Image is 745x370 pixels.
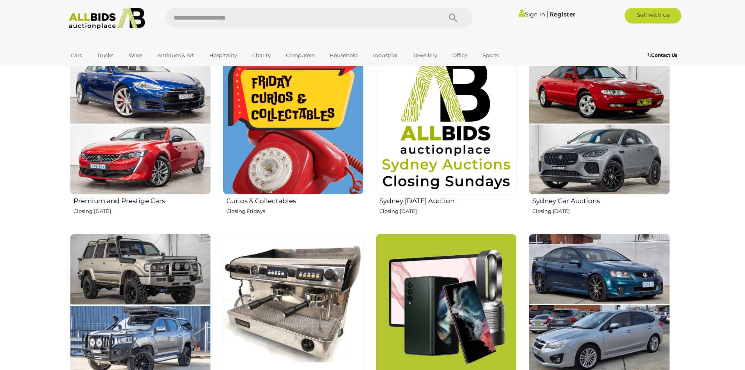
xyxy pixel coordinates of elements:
[247,49,276,62] a: Charity
[153,49,199,62] a: Antiques & Art
[519,11,545,18] a: Sign In
[532,195,670,205] h2: Sydney Car Auctions
[379,195,517,205] h2: Sydney [DATE] Auction
[528,53,670,227] a: Sydney Car Auctions Closing [DATE]
[204,49,242,62] a: Hospitality
[408,49,442,62] a: Jewellery
[478,49,504,62] a: Sports
[379,207,517,216] p: Closing [DATE]
[74,195,211,205] h2: Premium and Prestige Cars
[65,8,149,29] img: Allbids.com.au
[70,53,211,227] a: Premium and Prestige Cars Closing [DATE]
[375,53,517,227] a: Sydney [DATE] Auction Closing [DATE]
[648,51,679,60] a: Contact Us
[546,10,548,18] span: |
[124,49,147,62] a: Wine
[66,49,87,62] a: Cars
[549,11,575,18] a: Register
[434,8,473,27] button: Search
[66,62,131,75] a: [GEOGRAPHIC_DATA]
[648,52,677,58] b: Contact Us
[376,54,517,195] img: Sydney Sunday Auction
[532,207,670,216] p: Closing [DATE]
[223,53,364,227] a: Curios & Collectables Closing Fridays
[447,49,472,62] a: Office
[70,54,211,195] img: Premium and Prestige Cars
[74,207,211,216] p: Closing [DATE]
[223,54,364,195] img: Curios & Collectables
[325,49,363,62] a: Household
[529,54,670,195] img: Sydney Car Auctions
[281,49,320,62] a: Computers
[625,8,681,23] a: Sell with us
[226,207,364,216] p: Closing Fridays
[92,49,118,62] a: Trucks
[368,49,403,62] a: Industrial
[226,195,364,205] h2: Curios & Collectables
